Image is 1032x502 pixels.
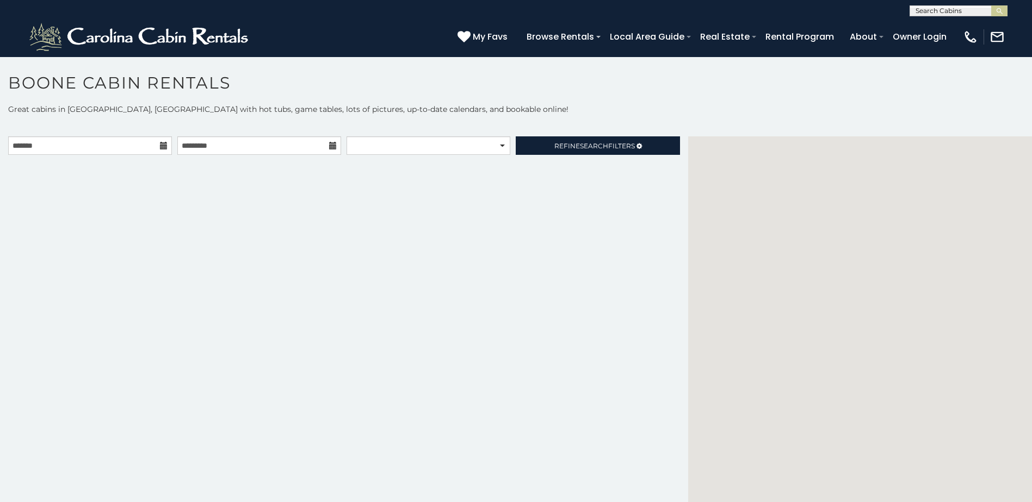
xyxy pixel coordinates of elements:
[990,29,1005,45] img: mail-regular-white.png
[695,27,755,46] a: Real Estate
[580,142,608,150] span: Search
[473,30,508,43] span: My Favs
[604,27,690,46] a: Local Area Guide
[458,30,510,44] a: My Favs
[760,27,839,46] a: Rental Program
[844,27,882,46] a: About
[963,29,978,45] img: phone-regular-white.png
[554,142,635,150] span: Refine Filters
[521,27,600,46] a: Browse Rentals
[887,27,952,46] a: Owner Login
[516,136,679,155] a: RefineSearchFilters
[27,21,253,53] img: White-1-2.png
